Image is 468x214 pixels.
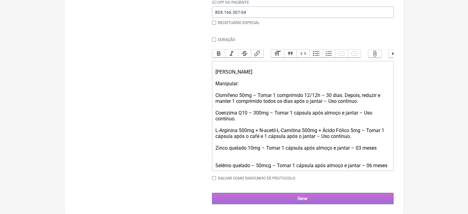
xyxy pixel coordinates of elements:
label: Receituário Especial [218,20,260,25]
button: Bullets [310,50,322,58]
button: Quote [284,50,297,58]
div: Selênio quelado – 50mcg – Tomar 1 cápsula após almoço e jantar – 06 meses [215,163,390,168]
button: Attach Files [368,50,381,58]
div: [PERSON_NAME] [215,69,390,75]
div: Manipular: [215,81,390,87]
button: Code [297,50,310,58]
button: Italic [225,50,238,58]
div: Clomifeno 50mg – Tomar 1 comprimido 12/12h – 30 dias. Depois, reduzir e manter 1 comprimido todos... [215,92,390,104]
button: Increase Level [348,50,361,58]
button: Link [251,50,264,58]
button: Strikethrough [238,50,251,58]
button: Numbers [322,50,335,58]
button: Bold [212,50,225,58]
div: L-Arginina 500mg + N-acetil-L-Carnitina 500mg + Ácido Fólico 5mg – Tomar 1 cápsula após o café e ... [215,127,390,139]
button: Undo [389,50,402,58]
div: Coenzima Q10 – 300mg – Tomar 1 cápsula após almoço e jantar – Uso contínuo. [215,110,390,122]
button: Decrease Level [335,50,348,58]
label: Salvar como rascunho de Protocolo [218,176,295,180]
input: Gerar [212,193,394,204]
button: Heading [271,50,284,58]
label: Duração [218,37,235,42]
div: Zinco quelado 10mg – Tomar 1 cápsula após almoço e jantar – 03 meses [215,145,390,151]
